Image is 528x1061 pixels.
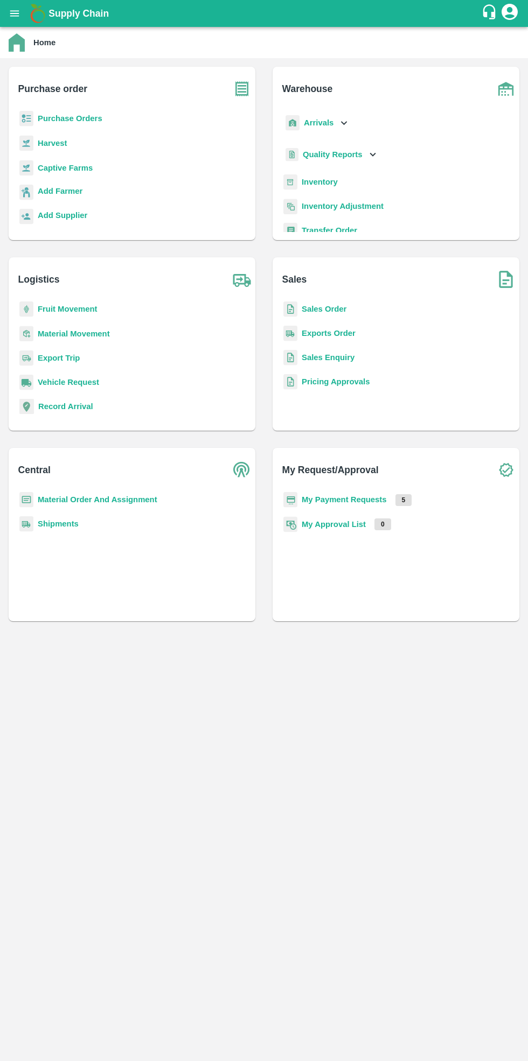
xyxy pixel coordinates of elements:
a: My Approval List [302,520,366,529]
button: open drawer [2,1,27,26]
img: inventory [283,199,297,214]
b: Add Supplier [38,211,87,220]
img: soSales [492,266,519,293]
img: farmer [19,185,33,200]
b: Arrivals [304,118,334,127]
img: fruit [19,301,33,317]
b: Central [18,462,51,477]
a: Exports Order [302,329,356,338]
div: Arrivals [283,111,350,135]
img: reciept [19,111,33,127]
a: Export Trip [38,354,80,362]
a: Record Arrival [38,402,93,411]
img: purchase [228,75,255,102]
b: Home [33,38,55,47]
a: Material Movement [38,329,110,338]
img: qualityReport [286,148,298,161]
a: Captive Farms [38,164,93,172]
img: sales [283,350,297,366]
a: Fruit Movement [38,305,98,313]
b: Supply Chain [48,8,109,19]
b: My Request/Approval [282,462,379,477]
a: Harvest [38,139,67,147]
a: Inventory [302,178,338,186]
a: My Payment Requests [302,495,387,504]
img: delivery [19,350,33,366]
img: payment [283,492,297,508]
img: sales [283,374,297,390]
a: Add Farmer [38,185,82,200]
img: logo [27,3,48,24]
a: Shipments [38,519,79,528]
img: central [228,456,255,483]
a: Material Order And Assignment [38,495,157,504]
p: 0 [374,518,391,530]
b: Purchase order [18,81,87,96]
img: harvest [19,135,33,151]
img: shipments [19,516,33,532]
a: Pricing Approvals [302,377,370,386]
a: Inventory Adjustment [302,202,384,210]
img: whArrival [286,115,300,131]
a: Sales Enquiry [302,353,355,362]
a: Vehicle Request [38,378,99,387]
img: supplier [19,209,33,224]
div: customer-support [481,4,500,23]
img: sales [283,301,297,317]
b: Logistics [18,272,60,287]
img: vehicle [19,375,33,390]
img: whTransfer [283,223,297,238]
div: Quality Reports [283,144,379,166]
img: harvest [19,160,33,176]
img: approval [283,516,297,532]
img: centralMaterial [19,492,33,508]
img: recordArrival [19,399,34,414]
img: material [19,326,33,342]
div: account of current user [500,2,519,25]
img: shipments [283,326,297,341]
img: home [9,33,25,52]
b: Warehouse [282,81,333,96]
a: Transfer Order [302,226,357,235]
b: Sales [282,272,307,287]
img: warehouse [492,75,519,102]
a: Add Supplier [38,209,87,224]
b: Add Farmer [38,187,82,195]
a: Supply Chain [48,6,481,21]
img: truck [228,266,255,293]
img: check [492,456,519,483]
p: 5 [395,494,412,506]
a: Sales Order [302,305,346,313]
a: Purchase Orders [38,114,102,123]
img: whInventory [283,174,297,190]
b: Quality Reports [303,150,363,159]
